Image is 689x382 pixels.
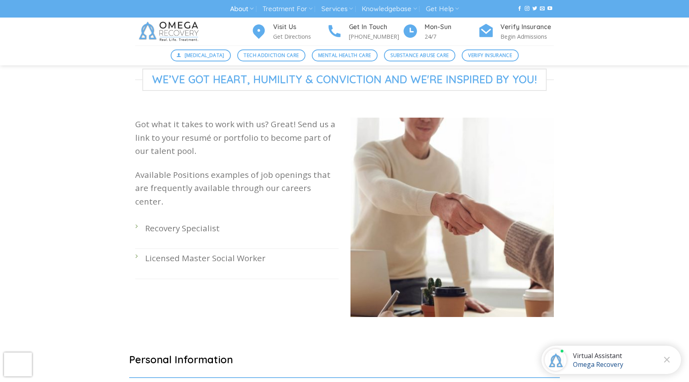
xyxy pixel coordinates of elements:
[135,18,205,45] img: Omega Recovery
[145,222,339,235] p: Recovery Specialist
[462,49,519,61] a: Verify Insurance
[500,22,554,32] h4: Verify Insurance
[390,51,449,59] span: Substance Abuse Care
[425,22,478,32] h4: Mon-Sun
[478,22,554,41] a: Verify Insurance Begin Admissions
[171,49,231,61] a: [MEDICAL_DATA]
[540,6,545,12] a: Send us an email
[525,6,530,12] a: Follow on Instagram
[321,2,353,16] a: Services
[312,49,378,61] a: Mental Health Care
[185,51,224,59] span: [MEDICAL_DATA]
[327,22,402,41] a: Get In Touch [PHONE_NUMBER]
[244,51,299,59] span: Tech Addiction Care
[517,6,522,12] a: Follow on Facebook
[4,352,32,376] iframe: reCAPTCHA
[262,2,312,16] a: Treatment For
[318,51,371,59] span: Mental Health Care
[135,168,339,208] p: Available Positions examples of job openings that are frequently available through our careers ce...
[349,32,402,41] p: [PHONE_NUMBER]
[237,49,305,61] a: Tech Addiction Care
[362,2,417,16] a: Knowledgebase
[384,49,455,61] a: Substance Abuse Care
[349,22,402,32] h4: Get In Touch
[251,22,327,41] a: Visit Us Get Directions
[425,32,478,41] p: 24/7
[547,6,552,12] a: Follow on YouTube
[468,51,512,59] span: Verify Insurance
[532,6,537,12] a: Follow on Twitter
[500,32,554,41] p: Begin Admissions
[273,32,327,41] p: Get Directions
[129,353,560,366] h2: Personal Information
[230,2,254,16] a: About
[135,118,339,158] p: Got what it takes to work with us? Great! Send us a link to your resumé or portfolio to become pa...
[145,252,339,265] p: Licensed Master Social Worker
[273,22,327,32] h4: Visit Us
[142,69,547,91] span: We’ve Got Heart, Humility & Conviction and We're Inspired by You!
[426,2,459,16] a: Get Help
